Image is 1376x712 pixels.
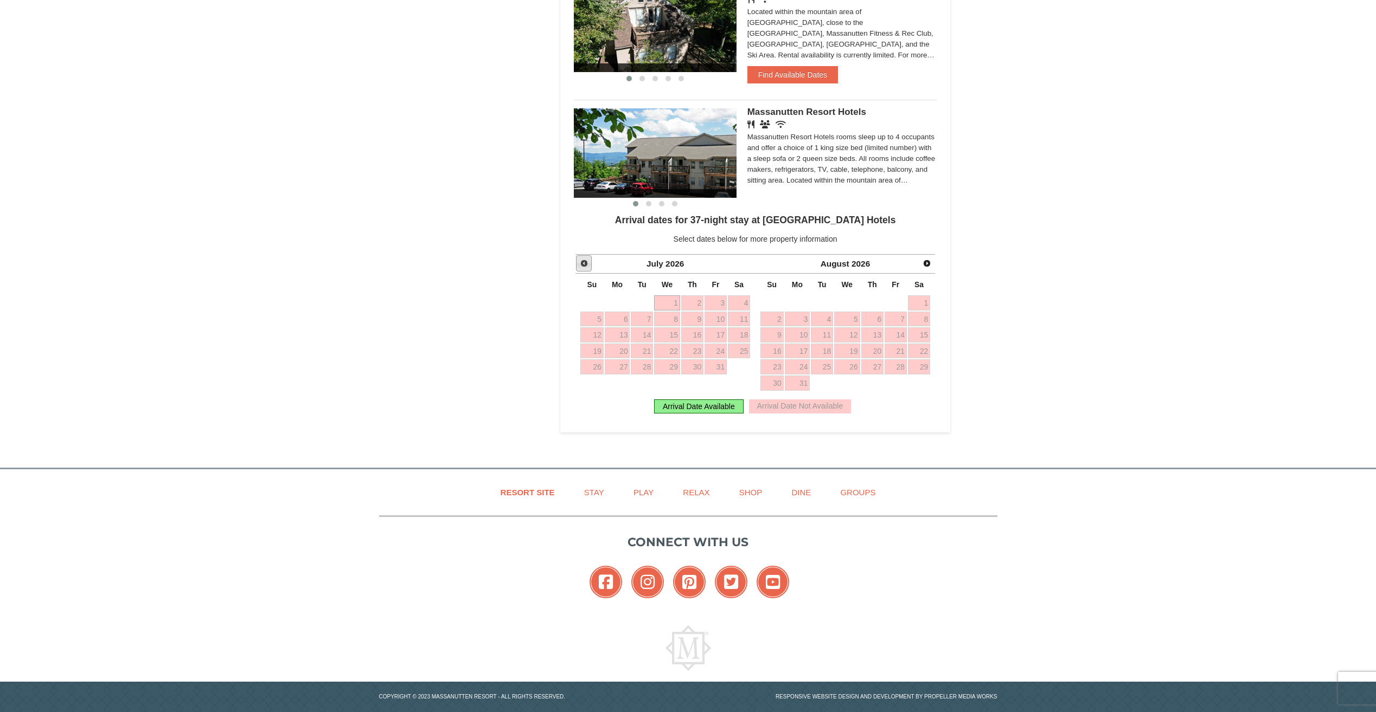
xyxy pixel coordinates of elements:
p: Connect with us [379,533,997,551]
a: Relax [669,480,723,504]
a: 1 [654,295,680,310]
a: 21 [631,344,653,359]
a: 13 [861,327,884,342]
a: 6 [605,312,630,327]
a: 25 [811,359,833,374]
a: Stay [571,480,618,504]
span: Monday [612,280,623,289]
a: 18 [811,344,833,359]
a: Resort Site [487,480,568,504]
a: 10 [705,312,727,327]
a: 2 [760,312,784,327]
a: 10 [785,327,810,342]
span: Friday [712,280,720,289]
a: 20 [861,344,884,359]
a: 19 [834,344,860,359]
span: Saturday [734,280,744,289]
a: 12 [580,327,604,342]
a: 13 [605,327,630,342]
span: Select dates below for more property information [674,235,837,243]
a: 15 [908,327,930,342]
a: 17 [705,327,727,342]
a: 26 [834,359,860,374]
i: Restaurant [747,120,754,128]
a: 23 [760,359,784,374]
a: 22 [908,344,930,359]
a: 5 [834,312,860,327]
a: 27 [861,359,884,374]
div: Located within the mountain area of [GEOGRAPHIC_DATA], close to the [GEOGRAPHIC_DATA], Massanutte... [747,7,937,61]
img: Massanutten Resort Logo [665,625,711,671]
a: 14 [885,327,907,342]
span: Thursday [688,280,697,289]
span: Sunday [767,280,777,289]
a: 21 [885,344,907,359]
a: 31 [705,359,727,374]
p: Copyright © 2023 Massanutten Resort - All Rights Reserved. [371,692,688,701]
a: 30 [760,376,784,391]
a: Prev [576,255,592,271]
a: 24 [705,344,727,359]
span: Wednesday [662,280,673,289]
a: 17 [785,344,810,359]
a: 8 [654,312,680,327]
span: Prev [580,259,588,268]
i: Wireless Internet (free) [776,120,786,128]
a: 7 [631,312,653,327]
span: Saturday [914,280,924,289]
a: 18 [728,327,750,342]
a: Next [919,256,935,271]
span: Wednesday [841,280,853,289]
i: Banquet Facilities [760,120,770,128]
a: 31 [785,376,810,391]
a: Groups [827,480,889,504]
a: 11 [728,312,750,327]
h4: Arrival dates for 37-night stay at [GEOGRAPHIC_DATA] Hotels [574,215,937,225]
a: 24 [785,359,810,374]
a: Dine [778,480,824,504]
a: 14 [631,327,653,342]
a: 29 [908,359,930,374]
span: 2026 [665,259,684,268]
a: 3 [705,295,727,310]
span: Tuesday [638,280,647,289]
a: Play [620,480,667,504]
span: 2026 [852,259,870,268]
a: 5 [580,312,604,327]
a: 22 [654,344,680,359]
button: Find Available Dates [747,66,838,83]
a: 11 [811,327,833,342]
a: 15 [654,327,680,342]
span: Monday [792,280,803,289]
a: 2 [681,295,703,310]
span: Tuesday [818,280,827,289]
a: 12 [834,327,860,342]
a: 28 [885,359,907,374]
a: 26 [580,359,604,374]
a: 29 [654,359,680,374]
span: Friday [892,280,899,289]
a: 9 [760,327,784,342]
a: 4 [728,295,750,310]
span: August [821,259,849,268]
a: 4 [811,312,833,327]
a: 30 [681,359,703,374]
a: 9 [681,312,703,327]
a: 1 [908,295,930,310]
a: 23 [681,344,703,359]
a: Shop [726,480,776,504]
a: 25 [728,344,750,359]
a: 19 [580,344,604,359]
span: Thursday [868,280,877,289]
a: 6 [861,312,884,327]
a: Responsive website design and development by Propeller Media Works [776,694,997,700]
div: Arrival Date Available [654,399,744,413]
a: 16 [760,344,784,359]
div: Arrival Date Not Available [749,399,851,413]
a: 8 [908,312,930,327]
a: 20 [605,344,630,359]
div: Massanutten Resort Hotels rooms sleep up to 4 occupants and offer a choice of 1 king size bed (li... [747,132,937,186]
a: 7 [885,312,907,327]
span: Sunday [587,280,597,289]
a: 28 [631,359,653,374]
